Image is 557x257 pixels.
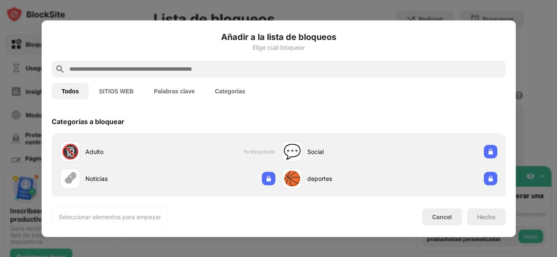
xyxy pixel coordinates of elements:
img: search.svg [55,64,65,74]
div: Seleccionar elementos para empezar [59,212,161,221]
div: 🏀 [283,170,301,187]
div: Categorías a bloquear [52,117,124,125]
div: 🗞 [63,170,77,187]
span: Ya bloqueado [243,148,275,155]
button: Categorías [205,82,255,99]
div: Noticias [85,174,168,183]
button: Todos [52,82,89,99]
div: Adulto [85,147,168,156]
div: Cancel [432,213,452,220]
h6: Añadir a la lista de bloqueos [52,30,506,43]
button: Palabras clave [144,82,205,99]
div: 💬 [283,143,301,160]
div: Social [307,147,390,156]
div: Hecho [477,213,496,220]
div: Elige cuál bloquear [52,44,506,50]
div: deportes [307,174,390,183]
button: SITIOS WEB [89,82,143,99]
div: 🔞 [61,143,79,160]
